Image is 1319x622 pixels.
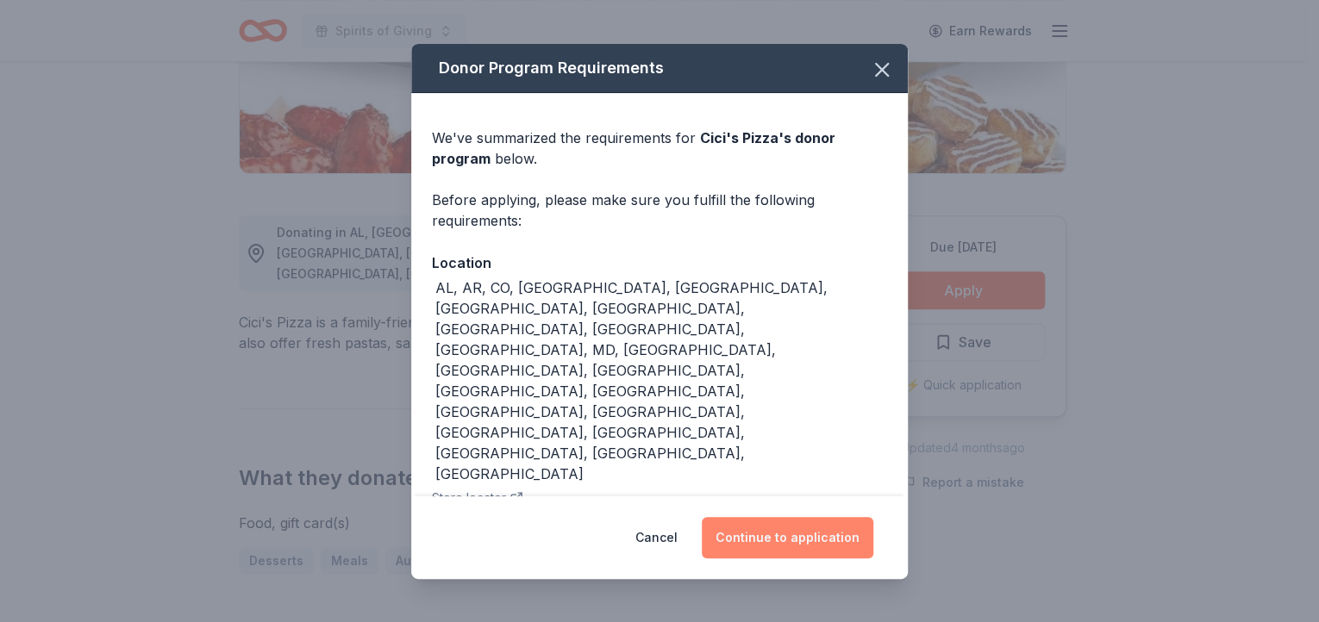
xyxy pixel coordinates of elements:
[411,44,908,93] div: Donor Program Requirements
[432,488,523,508] button: Store locator
[702,517,873,558] button: Continue to application
[435,277,887,484] div: AL, AR, CO, [GEOGRAPHIC_DATA], [GEOGRAPHIC_DATA], [GEOGRAPHIC_DATA], [GEOGRAPHIC_DATA], [GEOGRAPH...
[432,190,887,231] div: Before applying, please make sure you fulfill the following requirements:
[635,517,678,558] button: Cancel
[432,252,887,274] div: Location
[432,128,887,169] div: We've summarized the requirements for below.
